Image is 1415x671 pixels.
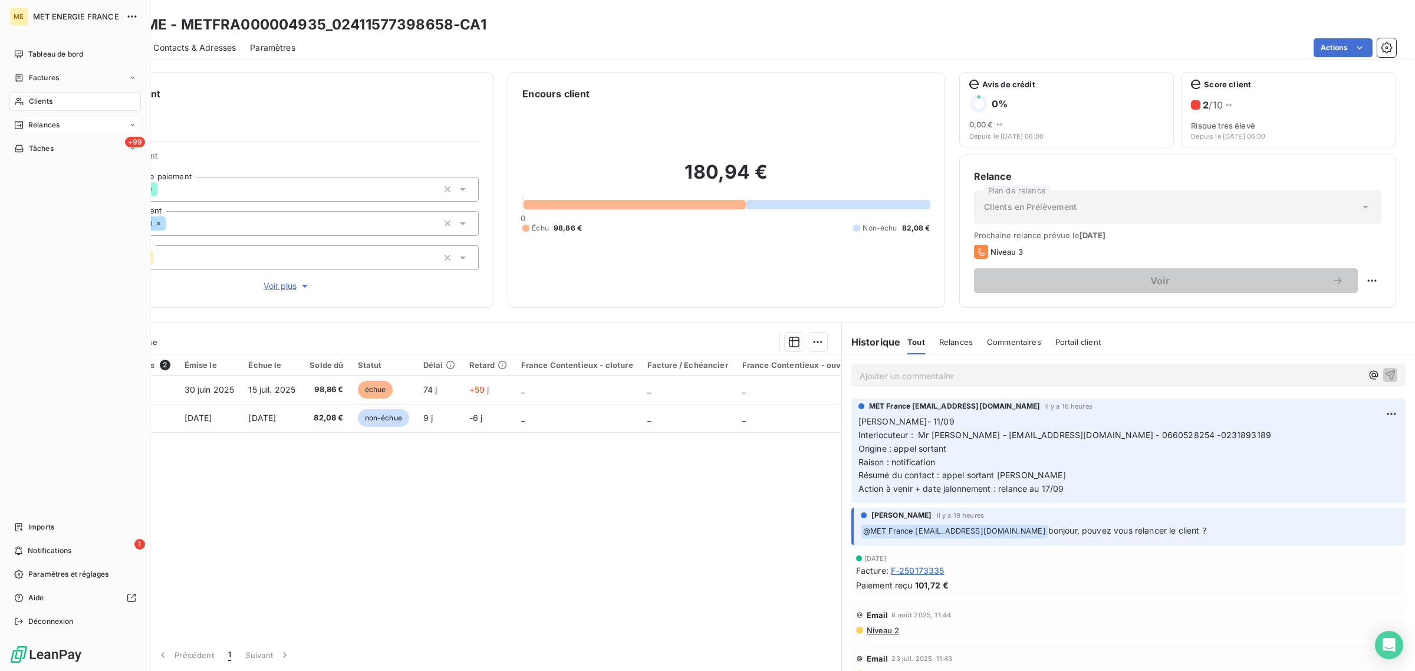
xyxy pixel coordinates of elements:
span: 98,86 € [554,223,582,233]
span: 9 j [423,413,433,423]
span: F-250173335 [891,564,945,577]
button: Voir [974,268,1358,293]
span: Email [867,610,889,620]
span: Clients en Prélèvement [984,201,1077,213]
div: Échue le [248,360,295,370]
span: Niveau 3 [990,247,1023,256]
input: Ajouter une valeur [157,184,167,195]
div: France Contentieux - ouverture [742,360,865,370]
button: Précédent [150,643,221,667]
span: 1 [134,539,145,550]
h6: Encours client [522,87,590,101]
div: Retard [469,360,507,370]
span: 2 [1203,99,1209,111]
span: -6 j [469,413,483,423]
span: Action à venir + date jalonnement : relance au 17/09 [858,483,1064,494]
span: Tâches [29,143,54,154]
span: [DATE] [1080,231,1106,240]
h2: 180,94 € [522,160,930,196]
a: Aide [9,588,141,607]
h6: Historique [842,335,901,349]
span: Relances [28,120,60,130]
div: Open Intercom Messenger [1375,631,1403,659]
span: échue [358,381,393,399]
h3: ICIGOME - METFRA000004935_02411577398658-CA1 [104,14,486,35]
span: Propriétés Client [95,151,479,167]
span: Prochaine relance prévue le [974,231,1381,240]
button: Actions [1314,38,1373,57]
span: Clients [29,96,52,107]
span: il y a 19 heures [937,512,984,519]
span: [DATE] [248,413,276,423]
span: non-échue [358,409,409,427]
span: +59 j [469,384,489,394]
span: 30 juin 2025 [185,384,235,394]
span: 0 [521,213,525,223]
span: @ MET France [EMAIL_ADDRESS][DOMAIN_NAME] [861,525,1048,538]
span: 1 [228,649,231,661]
div: Émise le [185,360,235,370]
span: MET France [EMAIL_ADDRESS][DOMAIN_NAME] [869,401,1041,412]
span: [DATE] [864,555,887,562]
span: Score client [1204,80,1251,89]
span: Résumé du contact : appel sortant [PERSON_NAME] [858,470,1066,480]
span: _ [647,413,651,423]
span: 23 juil. 2025, 11:43 [891,655,952,662]
h6: / 10 [1203,98,1223,112]
span: Relances [939,337,973,347]
h6: 0 % [992,98,1008,110]
span: Voir [988,276,1332,285]
input: Ajouter une valeur [166,218,175,229]
span: 8 août 2025, 11:44 [891,611,951,619]
span: 82,08 € [902,223,930,233]
div: Délai [423,360,455,370]
span: 98,86 € [310,384,343,396]
h6: Informations client [71,87,479,101]
span: [PERSON_NAME]- 11/09 [858,416,955,426]
span: Depuis le [DATE] 06:00 [969,133,1164,140]
span: Notifications [28,545,71,556]
span: [PERSON_NAME] [871,510,932,521]
span: Déconnexion [28,616,74,627]
span: Paramètres [250,42,295,54]
div: Facture / Echéancier [647,360,728,370]
span: Niveau 2 [866,626,899,635]
img: Logo LeanPay [9,645,83,664]
span: Origine : appel sortant [858,443,946,453]
span: MET ENERGIE FRANCE [33,12,119,21]
span: Tableau de bord [28,49,83,60]
div: France Contentieux - cloture [521,360,633,370]
span: Depuis le [DATE] 06:00 [1191,133,1386,140]
span: Email [867,654,889,663]
span: 101,72 € [915,579,949,591]
span: 2 [160,360,170,370]
span: _ [647,384,651,394]
span: [DATE] [185,413,212,423]
span: Aide [28,593,44,603]
span: _ [742,384,746,394]
span: Avis de crédit [982,80,1035,89]
span: Imports [28,522,54,532]
button: Suivant [238,643,298,667]
span: 82,08 € [310,412,343,424]
span: Paramètres et réglages [28,569,108,580]
div: Solde dû [310,360,343,370]
span: _ [742,413,746,423]
span: Non-échu [863,223,897,233]
span: Voir plus [264,280,311,292]
div: Statut [358,360,409,370]
span: +99 [125,137,145,147]
span: _ [521,413,525,423]
span: bonjour, pouvez vous relancer le client ? [1048,525,1206,535]
h6: Relance [974,169,1381,183]
div: ME [9,7,28,26]
span: il y a 16 heures [1045,403,1092,410]
span: Factures [29,73,59,83]
span: Interlocuteur : Mr [PERSON_NAME] - [EMAIL_ADDRESS][DOMAIN_NAME] - 0660528254 -0231893189 [858,430,1271,440]
span: 74 j [423,384,437,394]
button: 1 [221,643,238,667]
span: Contacts & Adresses [153,42,236,54]
span: 0,00 € [969,120,993,129]
span: _ [521,384,525,394]
span: Paiement reçu [856,579,913,591]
